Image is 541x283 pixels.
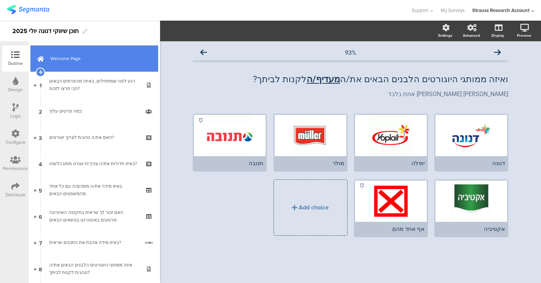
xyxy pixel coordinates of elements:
span: 2 [39,107,42,115]
div: יופלה [357,160,425,167]
div: Distribute [6,191,26,198]
div: דנונה [438,160,505,167]
div: תנובה [196,160,263,167]
div: כמה פרטים עליך: [49,107,139,115]
a: 5 באיזו מידה את/ה מסכים/ה עם כל אחד מהמשפטים הבאים: [30,177,158,203]
a: 1 רגע לפני שמתחילים, באיזה מהפרסים הבאים הכי תרצו לזכות? [30,72,158,98]
div: באיזו מידה אהבת את התכנים שראית? [49,239,139,246]
div: אקטיביה [438,226,505,232]
span: 5 [39,186,42,194]
div: Preview [517,33,531,38]
div: Advanced [463,33,480,38]
div: באיזו מידה את/ה מסכים/ה עם כל אחד מהמשפטים הבאים: [49,182,139,197]
div: אף אחד מהם [357,226,425,232]
div: Permissions [3,165,28,172]
span: 7 [39,238,42,247]
u: מעדיף/ה [307,74,340,84]
span: Support [412,7,428,14]
button: Add choice [274,179,348,236]
div: האם זכור לך שראית בתקופה האחרונה סרטונים באינטרנט בנושאים הבאים: [49,209,139,224]
span: 4 [39,160,42,168]
a: 6 האם זכור לך שראית בתקופה האחרונה סרטונים באינטרנט בנושאים הבאים: [30,203,158,229]
a: 8 איזה ממותגי היוגורטים הלבנים הבאים את/ה נוהג/ת לקנות לביתך? [30,256,158,282]
span: 3 [39,133,42,141]
div: האם את/ה נוהג/ת לצרוך יוגורטים? [49,134,139,141]
span: 8 [39,265,42,273]
div: Design [8,86,23,93]
div: רגע לפני שמתחילים, באיזה מהפרסים הבאים הכי תרצו לזכות? [49,77,139,92]
a: 2 כמה פרטים עליך: [30,98,158,124]
div: איזה ממותגי היוגורטים הלבנים הבאים את/ה נוהג/ת לקנות לביתך? [49,261,139,276]
div: 93% [345,49,356,56]
div: Display [491,33,504,38]
div: באיזו תדירות את/ה צורך/ת יוגורט מסוג כלשהו? [49,160,139,167]
div: מולר [277,160,344,167]
span: 6 [39,212,42,220]
span: Welcome Page [50,55,147,62]
div: תוכן שיווקי דנונה יולי 2025 [12,25,79,37]
p: ואיזה ממותגי היוגורטים הלבנים הבאים את/ה לקנות לביתך? [193,74,508,85]
div: Outline [8,60,23,67]
span: 1 [39,81,42,89]
a: Welcome Page [30,45,158,72]
div: Add choice [299,203,329,212]
div: Strauss Research Account [472,7,529,14]
div: Settings [438,33,452,38]
a: 4 באיזו תדירות את/ה צורך/ת יוגורט מסוג כלשהו? [30,151,158,177]
a: 3 האם את/ה נוהג/ת לצרוך יוגורטים? [30,124,158,151]
p: [PERSON_NAME] [PERSON_NAME] אחת בלבד [193,90,508,98]
a: 7 באיזו מידה אהבת את התכנים שראית? [30,229,158,256]
div: Configure [6,139,26,146]
div: Logic [10,113,21,119]
img: segmanta logo [7,5,49,14]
